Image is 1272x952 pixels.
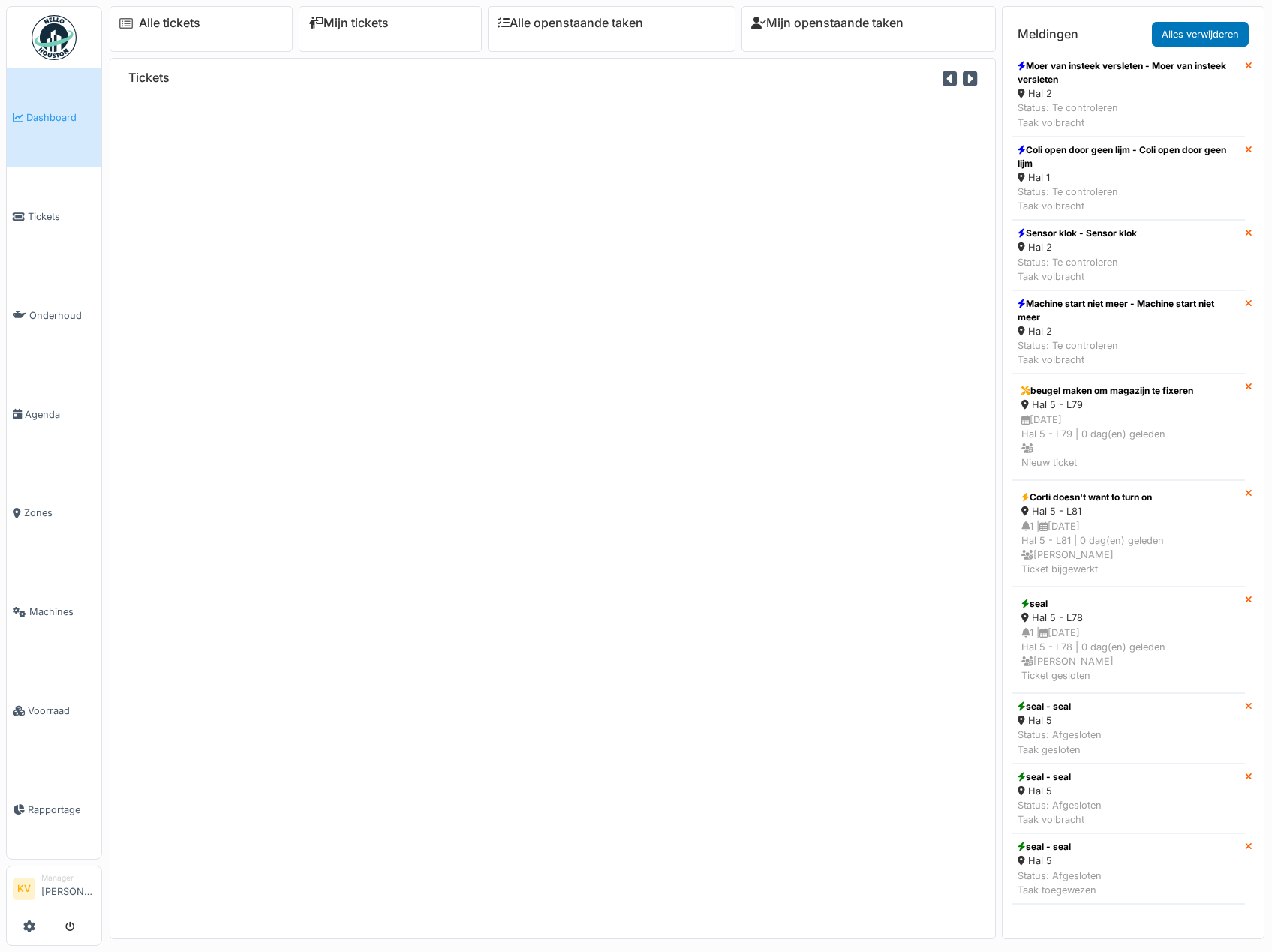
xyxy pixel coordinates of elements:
div: Hal 5 [1018,854,1102,868]
a: Alle tickets [139,16,200,30]
div: Status: Afgesloten Taak toegewezen [1018,869,1102,897]
a: seal - seal Hal 5 Status: AfgeslotenTaak volbracht [1012,764,1245,834]
a: Zones [7,464,101,563]
a: Tickets [7,167,101,266]
a: seal - seal Hal 5 Status: AfgeslotenTaak toegewezen [1012,833,1245,904]
span: Tickets [28,209,95,224]
li: KV [13,878,35,900]
div: Corti doesn't want to turn on [1021,491,1235,504]
span: Rapportage [28,803,95,817]
div: Coli open door geen lijm - Coli open door geen lijm [1018,143,1239,170]
div: seal - seal [1018,840,1102,854]
div: Hal 5 - L81 [1021,504,1235,518]
h6: Tickets [128,71,170,85]
a: Alle openstaande taken [498,16,643,30]
div: Status: Afgesloten Taak volbracht [1018,798,1102,827]
div: seal [1021,597,1235,611]
div: Hal 5 [1018,713,1102,728]
div: Manager [41,872,95,884]
div: 1 | [DATE] Hal 5 - L78 | 0 dag(en) geleden [PERSON_NAME] Ticket gesloten [1021,626,1235,683]
a: Mijn tickets [308,16,389,30]
a: beugel maken om magazijn te fixeren Hal 5 - L79 [DATE]Hal 5 - L79 | 0 dag(en) geleden Nieuw ticket [1012,374,1245,480]
a: Agenda [7,365,101,464]
div: Hal 2 [1018,86,1239,101]
div: 1 | [DATE] Hal 5 - L81 | 0 dag(en) geleden [PERSON_NAME] Ticket bijgewerkt [1021,519,1235,577]
a: Sensor klok - Sensor klok Hal 2 Status: Te controlerenTaak volbracht [1012,220,1245,290]
div: Status: Te controleren Taak volbracht [1018,185,1239,213]
a: Machine start niet meer - Machine start niet meer Hal 2 Status: Te controlerenTaak volbracht [1012,290,1245,374]
div: Hal 5 - L79 [1021,398,1235,412]
span: Onderhoud [29,308,95,323]
div: Sensor klok - Sensor klok [1018,227,1137,240]
span: Zones [24,506,95,520]
a: Onderhoud [7,266,101,365]
div: Moer van insteek versleten - Moer van insteek versleten [1018,59,1239,86]
a: Rapportage [7,760,101,859]
h6: Meldingen [1018,27,1078,41]
a: Coli open door geen lijm - Coli open door geen lijm Hal 1 Status: Te controlerenTaak volbracht [1012,137,1245,221]
div: seal - seal [1018,700,1102,713]
a: Alles verwijderen [1152,22,1249,47]
span: Dashboard [26,110,95,125]
a: Corti doesn't want to turn on Hal 5 - L81 1 |[DATE]Hal 5 - L81 | 0 dag(en) geleden [PERSON_NAME]T... [1012,480,1245,587]
div: Hal 2 [1018,240,1137,254]
div: Status: Te controleren Taak volbracht [1018,101,1239,129]
a: Moer van insteek versleten - Moer van insteek versleten Hal 2 Status: Te controlerenTaak volbracht [1012,53,1245,137]
div: Hal 2 [1018,324,1239,338]
a: Voorraad [7,662,101,761]
div: [DATE] Hal 5 - L79 | 0 dag(en) geleden Nieuw ticket [1021,413,1235,470]
span: Machines [29,605,95,619]
a: Machines [7,563,101,662]
div: Hal 1 [1018,170,1239,185]
div: Status: Te controleren Taak volbracht [1018,338,1239,367]
a: KV Manager[PERSON_NAME] [13,872,95,908]
img: Badge_color-CXgf-gQk.svg [32,15,77,60]
span: Voorraad [28,704,95,718]
div: Machine start niet meer - Machine start niet meer [1018,297,1239,324]
div: seal - seal [1018,770,1102,784]
a: seal - seal Hal 5 Status: AfgeslotenTaak gesloten [1012,693,1245,764]
a: Mijn openstaande taken [751,16,904,30]
div: Hal 5 [1018,784,1102,798]
div: beugel maken om magazijn te fixeren [1021,384,1235,398]
a: Dashboard [7,68,101,167]
div: Hal 5 - L78 [1021,611,1235,625]
a: seal Hal 5 - L78 1 |[DATE]Hal 5 - L78 | 0 dag(en) geleden [PERSON_NAME]Ticket gesloten [1012,587,1245,693]
span: Agenda [25,407,95,422]
li: [PERSON_NAME] [41,872,95,905]
div: Status: Afgesloten Taak gesloten [1018,728,1102,756]
div: Status: Te controleren Taak volbracht [1018,255,1137,284]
